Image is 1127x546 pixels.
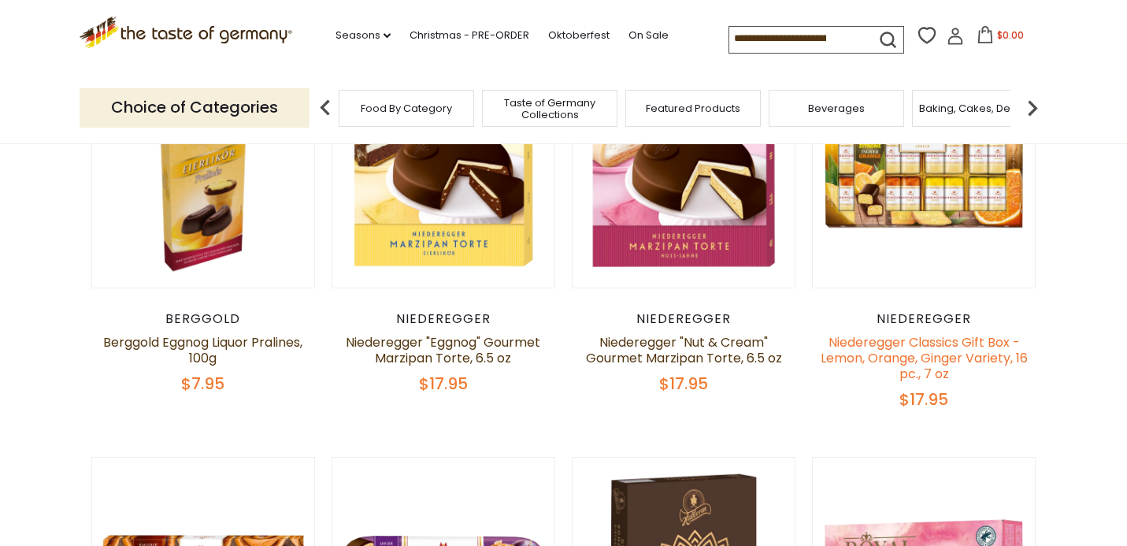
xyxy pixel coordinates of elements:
[92,65,315,288] img: Berggold Eggnog Liquor Pralines, 100g
[310,92,341,124] img: previous arrow
[812,311,1036,327] div: Niederegger
[419,373,468,395] span: $17.95
[573,65,795,288] img: Niederegger "Nut & Cream" Gourmet Marzipan Torte, 6.5 oz
[997,28,1024,42] span: $0.00
[919,102,1041,114] a: Baking, Cakes, Desserts
[586,333,782,367] a: Niederegger "Nut & Cream" Gourmet Marzipan Torte, 6.5 oz
[80,88,310,127] p: Choice of Categories
[91,311,316,327] div: Berggold
[1017,92,1048,124] img: next arrow
[332,311,556,327] div: Niederegger
[410,27,529,44] a: Christmas - PRE-ORDER
[332,65,555,288] img: Niederegger "Eggnog" Gourmet Marzipan Torte, 6.5 oz
[821,333,1028,383] a: Niederegger Classics Gift Box -Lemon, Orange, Ginger Variety, 16 pc., 7 oz
[646,102,740,114] a: Featured Products
[808,102,865,114] a: Beverages
[572,311,796,327] div: Niederegger
[899,388,948,410] span: $17.95
[181,373,224,395] span: $7.95
[967,26,1034,50] button: $0.00
[628,27,669,44] a: On Sale
[659,373,708,395] span: $17.95
[361,102,452,114] a: Food By Category
[336,27,391,44] a: Seasons
[813,65,1036,288] img: Niederegger Classics Gift Box -Lemon, Orange, Ginger Variety, 16 pc., 7 oz
[487,97,613,121] a: Taste of Germany Collections
[548,27,610,44] a: Oktoberfest
[103,333,302,367] a: Berggold Eggnog Liquor Pralines, 100g
[346,333,540,367] a: Niederegger "Eggnog" Gourmet Marzipan Torte, 6.5 oz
